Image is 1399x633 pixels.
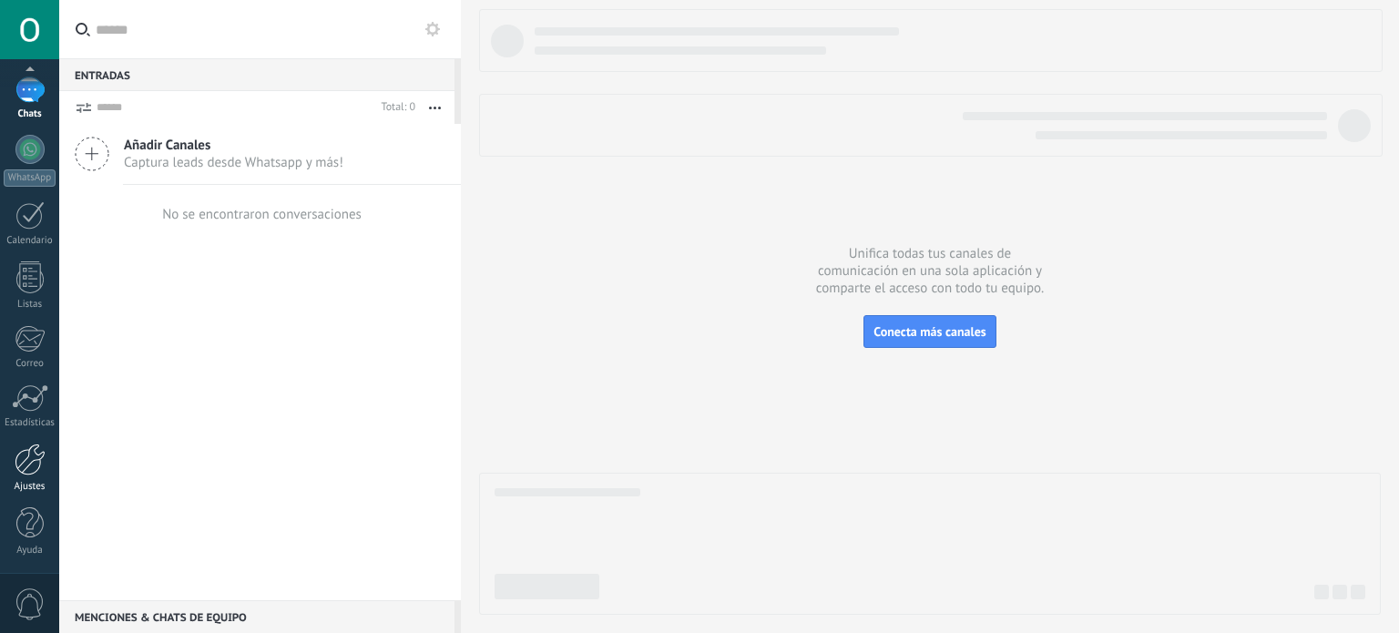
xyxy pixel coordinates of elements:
span: Conecta más canales [873,323,985,340]
button: Conecta más canales [863,315,996,348]
div: WhatsApp [4,169,56,187]
div: Correo [4,358,56,370]
div: Total: 0 [374,98,415,117]
div: Entradas [59,58,454,91]
span: Añadir Canales [124,137,343,154]
div: Listas [4,299,56,311]
div: No se encontraron conversaciones [162,206,362,223]
div: Estadísticas [4,417,56,429]
button: Más [415,91,454,124]
div: Chats [4,108,56,120]
span: Captura leads desde Whatsapp y más! [124,154,343,171]
div: Ayuda [4,545,56,556]
div: Menciones & Chats de equipo [59,600,454,633]
div: Calendario [4,235,56,247]
div: Ajustes [4,481,56,493]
